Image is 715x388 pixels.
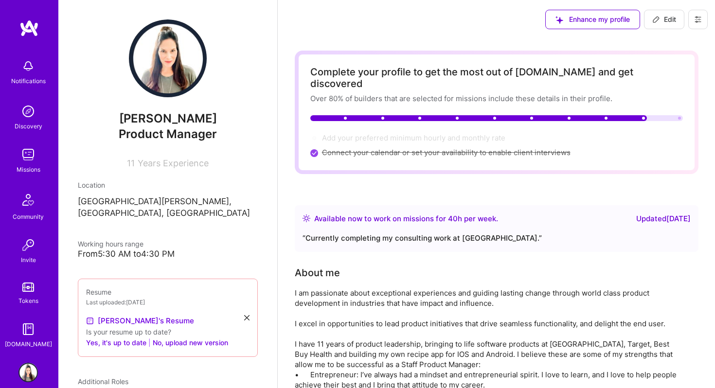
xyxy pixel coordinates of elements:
[322,133,505,142] span: Add your preferred minimum hourly and monthly rate
[314,213,498,225] div: Available now to work on missions for h per week .
[310,66,683,89] div: Complete your profile to get the most out of [DOMAIN_NAME] and get discovered
[555,16,563,24] i: icon SuggestedTeams
[78,240,143,248] span: Working hours range
[17,188,40,212] img: Community
[22,282,34,292] img: tokens
[310,93,683,104] div: Over 80% of builders that are selected for missions include these details in their profile.
[18,235,38,255] img: Invite
[303,214,310,222] img: Availability
[86,288,111,296] span: Resume
[18,363,38,382] img: User Avatar
[16,363,40,382] a: User Avatar
[18,296,38,306] div: Tokens
[555,15,630,24] span: Enhance my profile
[636,213,691,225] div: Updated [DATE]
[244,315,250,320] i: icon Close
[86,327,250,337] div: Is your resume up to date?
[86,317,94,325] img: Resume
[148,337,151,348] span: |
[15,121,42,131] div: Discovery
[86,315,194,327] a: [PERSON_NAME]'s Resume
[153,337,228,349] button: No, upload new version
[5,339,52,349] div: [DOMAIN_NAME]
[129,19,207,97] img: User Avatar
[78,377,128,386] span: Additional Roles
[78,111,258,126] span: [PERSON_NAME]
[138,158,209,168] span: Years Experience
[18,319,38,339] img: guide book
[13,212,44,222] div: Community
[78,180,258,190] div: Location
[127,158,135,168] span: 11
[86,337,146,349] button: Yes, it's up to date
[21,255,36,265] div: Invite
[18,145,38,164] img: teamwork
[19,19,39,37] img: logo
[644,10,684,29] button: Edit
[11,76,46,86] div: Notifications
[448,214,458,223] span: 40
[86,297,250,307] div: Last uploaded: [DATE]
[652,15,676,24] span: Edit
[119,127,217,141] span: Product Manager
[78,249,258,259] div: From 5:30 AM to 4:30 PM
[78,196,258,219] p: [GEOGRAPHIC_DATA][PERSON_NAME], [GEOGRAPHIC_DATA], [GEOGRAPHIC_DATA]
[18,56,38,76] img: bell
[17,164,40,175] div: Missions
[18,102,38,121] img: discovery
[295,265,340,280] div: About me
[545,10,640,29] button: Enhance my profile
[303,232,691,244] div: “ Currently completing my consulting work at [GEOGRAPHIC_DATA]. ”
